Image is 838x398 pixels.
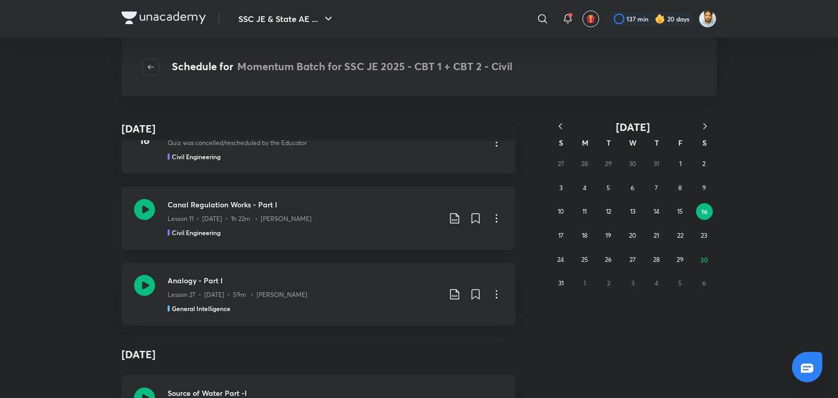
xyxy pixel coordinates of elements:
abbr: August 7, 2025 [655,184,658,192]
button: August 9, 2025 [696,180,712,196]
abbr: August 23, 2025 [701,231,707,239]
button: August 25, 2025 [576,251,593,268]
abbr: August 15, 2025 [677,207,683,215]
abbr: August 29, 2025 [677,256,683,263]
abbr: August 17, 2025 [558,231,564,239]
abbr: Thursday [655,138,659,148]
abbr: Tuesday [607,138,611,148]
abbr: August 12, 2025 [606,207,611,215]
button: August 5, 2025 [600,180,617,196]
button: August 28, 2025 [648,251,665,268]
button: August 17, 2025 [553,227,569,244]
abbr: August 1, 2025 [679,160,681,168]
h3: Analogy - Part I [168,275,440,286]
span: Momentum Batch for SSC JE 2025 - CBT 1 + CBT 2 - Civil [237,59,512,73]
abbr: August 16, 2025 [701,207,708,216]
p: Lesson 27 • [DATE] • 59m • [PERSON_NAME] [168,290,307,300]
img: Kunal Pradeep [699,10,716,28]
button: August 12, 2025 [600,203,617,220]
abbr: Friday [678,138,682,148]
button: August 15, 2025 [672,203,689,220]
abbr: August 5, 2025 [607,184,610,192]
button: August 7, 2025 [648,180,665,196]
button: August 14, 2025 [648,203,665,220]
button: August 29, 2025 [672,251,689,268]
button: [DATE] [572,120,693,134]
p: Quiz was cancelled/rescheduled by the Educator [168,138,307,148]
h4: [DATE] [122,338,515,371]
button: August 27, 2025 [624,251,641,268]
h4: [DATE] [122,121,156,137]
button: SSC JE & State AE ... [232,8,341,29]
abbr: August 11, 2025 [582,207,587,215]
abbr: August 30, 2025 [700,256,708,264]
a: Aug16Quiz - IIQuiz was cancelled/rescheduled by the EducatorCivil Engineering [122,110,515,174]
abbr: August 3, 2025 [559,184,563,192]
button: August 10, 2025 [553,203,569,220]
abbr: August 19, 2025 [605,231,611,239]
h4: 16 [134,132,155,148]
abbr: August 28, 2025 [653,256,660,263]
abbr: August 6, 2025 [631,184,634,192]
a: Canal Regulation Works - Part ILesson 11 • [DATE] • 1h 22m • [PERSON_NAME]Civil Engineering [122,186,515,250]
p: Lesson 11 • [DATE] • 1h 22m • [PERSON_NAME] [168,214,312,224]
button: August 2, 2025 [696,156,712,172]
abbr: August 21, 2025 [654,231,659,239]
button: August 21, 2025 [648,227,665,244]
button: August 8, 2025 [672,180,689,196]
abbr: Monday [582,138,588,148]
abbr: August 27, 2025 [630,256,636,263]
abbr: August 18, 2025 [582,231,588,239]
abbr: Sunday [559,138,563,148]
abbr: Wednesday [629,138,636,148]
abbr: August 2, 2025 [702,160,705,168]
button: August 13, 2025 [624,203,641,220]
button: August 24, 2025 [553,251,569,268]
button: August 1, 2025 [672,156,689,172]
button: August 23, 2025 [696,227,712,244]
button: August 19, 2025 [600,227,617,244]
button: August 26, 2025 [600,251,617,268]
abbr: August 26, 2025 [605,256,612,263]
abbr: August 22, 2025 [677,231,683,239]
abbr: August 8, 2025 [678,184,682,192]
h5: Civil Engineering [172,228,220,237]
h3: Canal Regulation Works - Part I [168,199,440,210]
abbr: August 31, 2025 [558,279,564,287]
h5: Civil Engineering [172,152,220,161]
abbr: August 13, 2025 [630,207,635,215]
img: streak [655,14,665,24]
button: August 6, 2025 [624,180,641,196]
abbr: August 4, 2025 [583,184,587,192]
a: Analogy - Part ILesson 27 • [DATE] • 59m • [PERSON_NAME]General Intelligence [122,262,515,326]
button: August 20, 2025 [624,227,641,244]
button: avatar [582,10,599,27]
button: August 22, 2025 [672,227,689,244]
abbr: August 9, 2025 [702,184,706,192]
img: Company Logo [122,12,206,24]
img: avatar [586,14,596,24]
button: August 16, 2025 [696,203,713,220]
abbr: August 20, 2025 [629,231,636,239]
button: August 18, 2025 [576,227,593,244]
abbr: August 24, 2025 [557,256,564,263]
abbr: August 25, 2025 [581,256,588,263]
h5: General Intelligence [172,304,230,313]
button: August 30, 2025 [696,251,712,268]
abbr: August 10, 2025 [558,207,564,215]
button: August 11, 2025 [576,203,593,220]
button: August 3, 2025 [553,180,569,196]
span: [DATE] [616,120,650,134]
abbr: Saturday [702,138,707,148]
abbr: August 14, 2025 [654,207,659,215]
button: August 31, 2025 [553,275,569,292]
a: Company Logo [122,12,206,27]
button: August 4, 2025 [576,180,593,196]
h4: Schedule for [172,59,512,75]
